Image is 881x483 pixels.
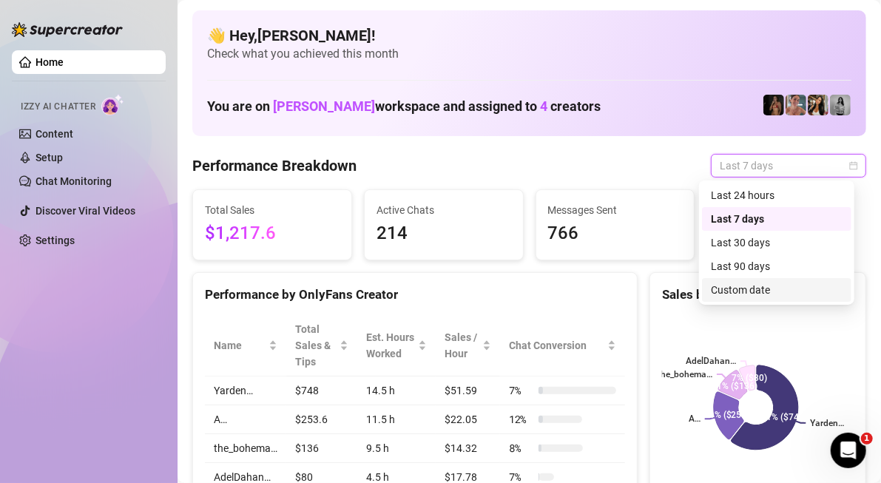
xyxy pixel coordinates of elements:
h4: 👋 Hey, [PERSON_NAME] ! [207,25,851,46]
div: Last 7 days [702,207,851,231]
td: 11.5 h [357,405,436,434]
a: Setup [36,152,63,163]
h1: You are on workspace and assigned to creators [207,98,601,115]
div: Last 7 days [711,211,843,227]
img: logo-BBDzfeDw.svg [12,22,123,37]
th: Name [205,315,286,376]
span: Izzy AI Chatter [21,100,95,114]
span: 8 % [509,440,533,456]
td: $253.6 [286,405,357,434]
a: Chat Monitoring [36,175,112,187]
span: 214 [377,220,511,248]
div: Last 24 hours [702,183,851,207]
span: Sales / Hour [445,329,479,362]
div: Last 30 days [711,234,843,251]
div: Last 90 days [711,258,843,274]
text: A… [689,414,701,425]
span: Name [214,337,266,354]
span: calendar [849,161,858,170]
div: Performance by OnlyFans Creator [205,285,625,305]
td: the_bohema… [205,434,286,463]
text: Yarden… [811,418,845,428]
img: A [830,95,851,115]
th: Total Sales & Tips [286,315,357,376]
td: Yarden… [205,376,286,405]
div: Custom date [702,278,851,302]
div: Last 30 days [702,231,851,254]
span: 1 [861,433,873,445]
span: 7 % [509,382,533,399]
td: $136 [286,434,357,463]
img: Yarden [786,95,806,115]
td: $14.32 [436,434,500,463]
span: Check what you achieved this month [207,46,851,62]
a: Settings [36,234,75,246]
span: 4 [540,98,547,114]
span: Chat Conversion [509,337,604,354]
text: AdelDahan… [686,357,736,367]
img: the_bohema [763,95,784,115]
td: A… [205,405,286,434]
img: AdelDahan [808,95,828,115]
th: Chat Conversion [500,315,625,376]
h4: Performance Breakdown [192,155,357,176]
div: Sales by OnlyFans Creator [662,285,854,305]
span: Last 7 days [720,155,857,177]
a: Home [36,56,64,68]
span: 766 [548,220,683,248]
span: 12 % [509,411,533,428]
span: $1,217.6 [205,220,340,248]
td: 9.5 h [357,434,436,463]
iframe: Intercom live chat [831,433,866,468]
span: [PERSON_NAME] [273,98,375,114]
span: Total Sales [205,202,340,218]
a: Content [36,128,73,140]
td: $22.05 [436,405,500,434]
a: Discover Viral Videos [36,205,135,217]
span: Active Chats [377,202,511,218]
span: Total Sales & Tips [295,321,337,370]
div: Last 24 hours [711,187,843,203]
span: Messages Sent [548,202,683,218]
td: $51.59 [436,376,500,405]
td: 14.5 h [357,376,436,405]
text: the_bohema… [658,370,712,380]
img: AI Chatter [101,94,124,115]
th: Sales / Hour [436,315,500,376]
div: Est. Hours Worked [366,329,415,362]
div: Last 90 days [702,254,851,278]
td: $748 [286,376,357,405]
div: Custom date [711,282,843,298]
